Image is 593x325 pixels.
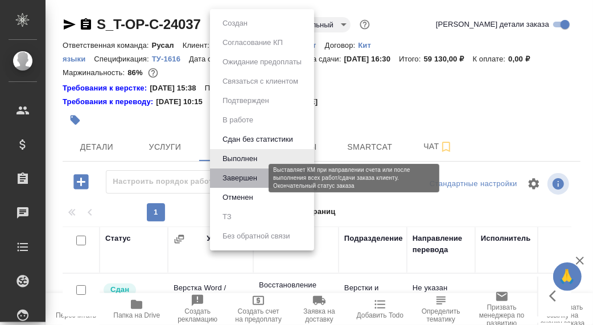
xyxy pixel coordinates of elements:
[219,17,251,30] button: Создан
[219,211,235,223] button: ТЗ
[219,36,286,49] button: Согласование КП
[219,191,257,204] button: Отменен
[219,56,305,68] button: Ожидание предоплаты
[219,172,261,184] button: Завершен
[219,75,302,88] button: Связаться с клиентом
[219,230,294,242] button: Без обратной связи
[219,153,261,165] button: Выполнен
[219,133,296,146] button: Сдан без статистики
[219,94,273,107] button: Подтвержден
[219,114,257,126] button: В работе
